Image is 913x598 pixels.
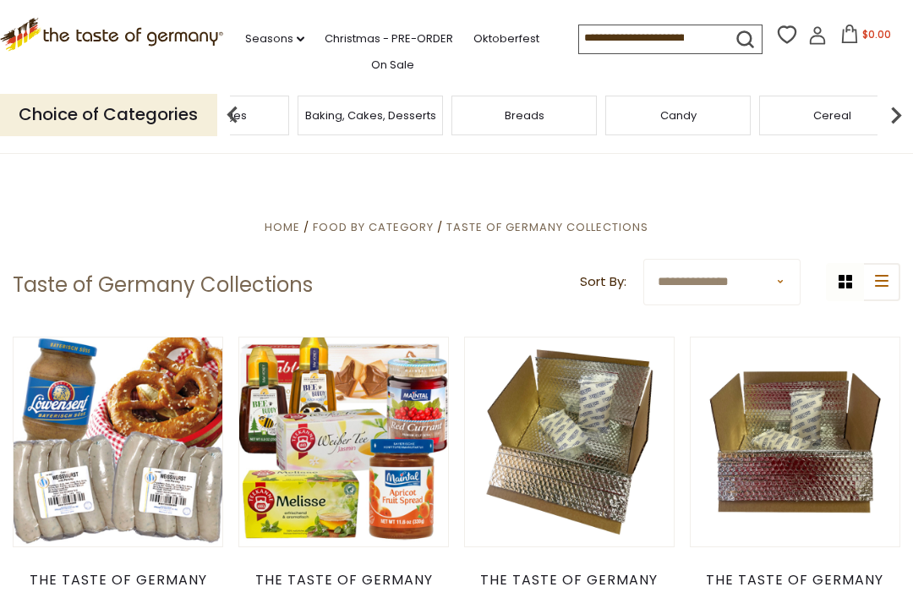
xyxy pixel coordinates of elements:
a: Breads [505,109,544,122]
a: Home [265,219,300,235]
a: Taste of Germany Collections [446,219,648,235]
img: previous arrow [216,98,249,132]
img: CHOCO Packaging [691,337,899,546]
a: Cereal [813,109,851,122]
img: FRAGILE Packaging [465,337,674,546]
label: Sort By: [580,272,626,293]
div: The Taste of Germany [238,572,449,589]
img: next arrow [879,98,913,132]
span: $0.00 [862,27,891,41]
img: The Taste of Germany Honey Jam Tea Collection, 7pc - FREE SHIPPING [239,337,448,546]
img: The Taste of Germany Weisswurst & Pretzel Collection [14,337,222,546]
a: Christmas - PRE-ORDER [325,30,453,48]
div: The Taste of Germany [13,572,223,589]
button: $0.00 [830,25,902,50]
div: The Taste of Germany [690,572,900,589]
a: On Sale [371,56,414,74]
div: The Taste of Germany [464,572,675,589]
a: Baking, Cakes, Desserts [305,109,436,122]
h1: Taste of Germany Collections [13,272,313,298]
a: Oktoberfest [473,30,539,48]
a: Seasons [245,30,304,48]
a: Candy [660,109,697,122]
a: Food By Category [313,219,434,235]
